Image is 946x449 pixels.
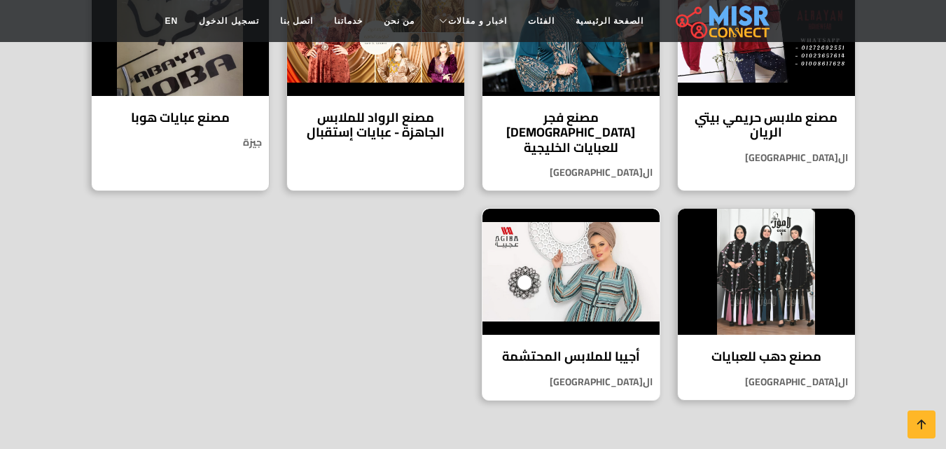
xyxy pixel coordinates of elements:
[92,135,269,150] p: جيزة
[473,208,669,401] a: أجيبا للملابس المحتشمة أجيبا للملابس المحتشمة ال[GEOGRAPHIC_DATA]
[493,110,649,156] h4: مصنع فجر [DEMOGRAPHIC_DATA] للعبايات الخليجية
[678,209,855,335] img: مصنع دهب للعبايات
[482,375,660,389] p: ال[GEOGRAPHIC_DATA]
[688,110,844,140] h4: مصنع ملابس حريمي بيتي الريان
[676,4,770,39] img: main.misr_connect
[678,151,855,165] p: ال[GEOGRAPHIC_DATA]
[688,349,844,364] h4: مصنع دهب للعبايات
[517,8,565,34] a: الفئات
[155,8,189,34] a: EN
[425,8,517,34] a: اخبار و مقالات
[188,8,269,34] a: تسجيل الدخول
[482,209,660,335] img: أجيبا للملابس المحتشمة
[565,8,654,34] a: الصفحة الرئيسية
[298,110,454,140] h4: مصنع الرواد للملابس الجاهزة - عبايات إستقبال
[270,8,324,34] a: اتصل بنا
[678,375,855,389] p: ال[GEOGRAPHIC_DATA]
[324,8,373,34] a: خدماتنا
[669,208,864,401] a: مصنع دهب للعبايات مصنع دهب للعبايات ال[GEOGRAPHIC_DATA]
[493,349,649,364] h4: أجيبا للملابس المحتشمة
[448,15,507,27] span: اخبار و مقالات
[482,165,660,180] p: ال[GEOGRAPHIC_DATA]
[373,8,425,34] a: من نحن
[102,110,258,125] h4: مصنع عبايات هوبا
